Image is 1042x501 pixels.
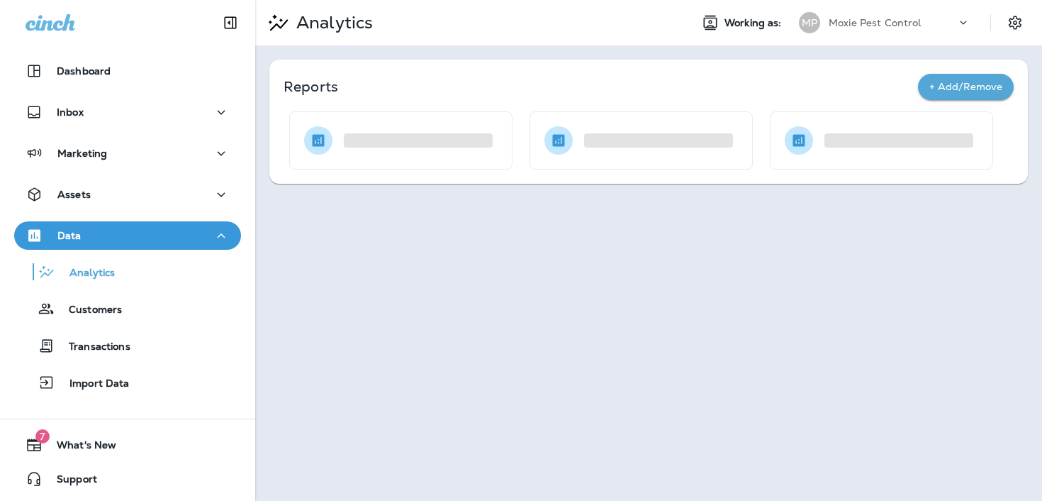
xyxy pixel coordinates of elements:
div: MP [799,12,820,33]
p: Assets [57,189,91,200]
p: Customers [55,304,122,317]
p: Dashboard [57,65,111,77]
button: Analytics [14,257,241,287]
p: Data [57,230,82,241]
button: Transactions [14,331,241,360]
p: Analytics [55,267,115,280]
span: Support [43,473,97,490]
button: Data [14,221,241,250]
button: Dashboard [14,57,241,85]
p: Inbox [57,106,84,118]
span: What's New [43,439,116,456]
p: Moxie Pest Control [829,17,921,28]
button: Customers [14,294,241,324]
span: Working as: [724,17,785,29]
p: Reports [284,77,918,97]
button: Inbox [14,98,241,126]
button: Assets [14,180,241,209]
p: Import Data [55,378,130,391]
button: Collapse Sidebar [211,9,250,37]
button: Import Data [14,368,241,397]
button: Marketing [14,139,241,167]
span: 7 [35,429,50,444]
button: Support [14,465,241,493]
button: 7What's New [14,431,241,459]
p: Marketing [57,148,107,159]
p: Analytics [291,12,373,33]
button: Settings [1002,10,1028,35]
p: Transactions [55,341,130,354]
button: + Add/Remove [918,74,1014,100]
